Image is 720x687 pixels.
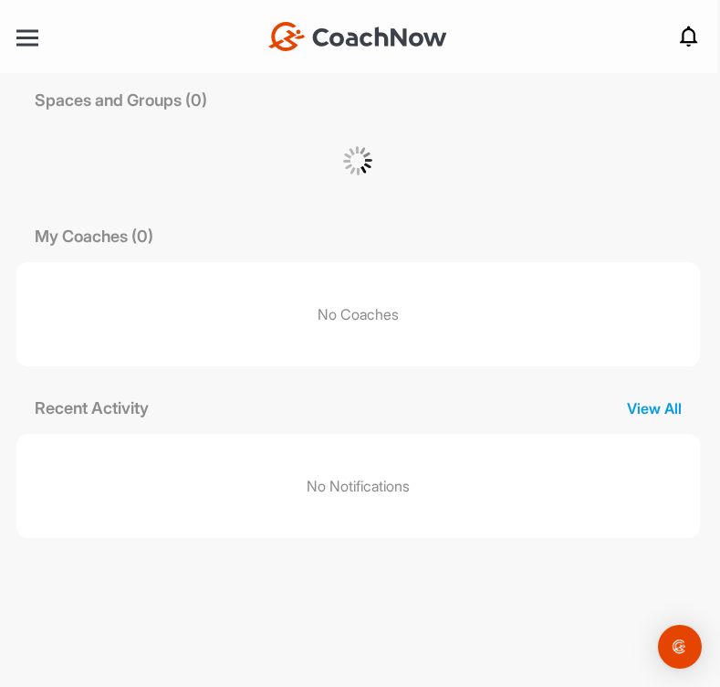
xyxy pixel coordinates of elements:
[16,396,167,420] p: Recent Activity
[307,475,410,497] p: No Notifications
[343,146,372,175] img: G6gVgL6ErOh57ABN0eRmCEwV0I4iEi4d8EwaPGI0tHgoAbU4EAHFLEQAh+QQFCgALACwIAA4AGAASAAAEbHDJSesaOCdk+8xg...
[268,22,447,51] img: CoachNow
[16,88,225,112] p: Spaces and Groups (0)
[658,625,702,669] div: Open Intercom Messenger
[16,262,700,366] p: No Coaches
[16,224,172,248] p: My Coaches (0)
[609,397,700,419] p: View All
